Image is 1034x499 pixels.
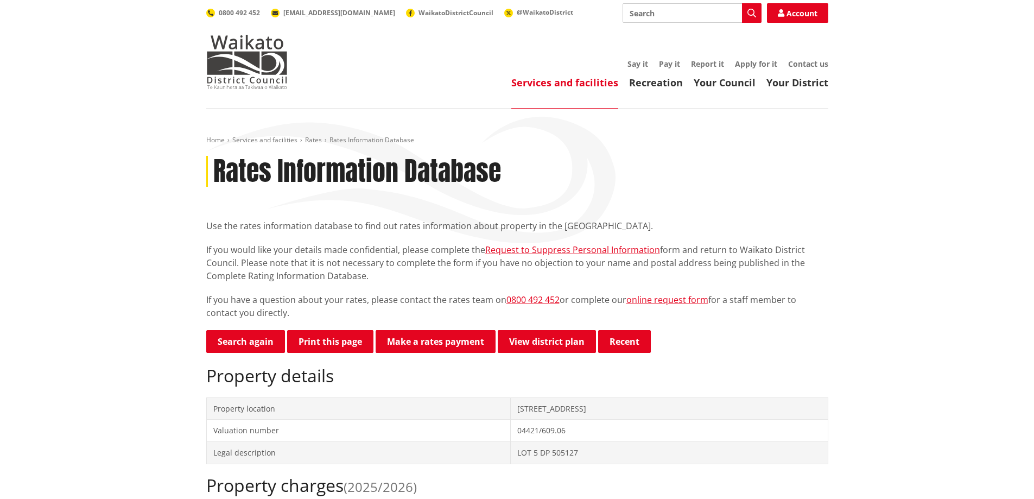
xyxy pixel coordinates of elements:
input: Search input [623,3,762,23]
span: Rates Information Database [329,135,414,144]
a: Your Council [694,76,756,89]
p: Use the rates information database to find out rates information about property in the [GEOGRAPHI... [206,219,828,232]
span: 0800 492 452 [219,8,260,17]
a: 0800 492 452 [206,8,260,17]
a: Services and facilities [511,76,618,89]
a: [EMAIL_ADDRESS][DOMAIN_NAME] [271,8,395,17]
a: Make a rates payment [376,330,496,353]
a: Account [767,3,828,23]
a: 0800 492 452 [506,294,560,306]
a: Pay it [659,59,680,69]
a: Request to Suppress Personal Information [485,244,660,256]
a: Say it [627,59,648,69]
span: (2025/2026) [344,478,417,496]
td: [STREET_ADDRESS] [511,397,828,420]
h2: Property details [206,365,828,386]
a: Services and facilities [232,135,297,144]
a: Recreation [629,76,683,89]
nav: breadcrumb [206,136,828,145]
a: Your District [766,76,828,89]
a: @WaikatoDistrict [504,8,573,17]
a: View district plan [498,330,596,353]
td: LOT 5 DP 505127 [511,441,828,464]
span: WaikatoDistrictCouncil [418,8,493,17]
img: Waikato District Council - Te Kaunihera aa Takiwaa o Waikato [206,35,288,89]
h2: Property charges [206,475,828,496]
td: Valuation number [206,420,511,442]
td: 04421/609.06 [511,420,828,442]
button: Recent [598,330,651,353]
a: WaikatoDistrictCouncil [406,8,493,17]
span: [EMAIL_ADDRESS][DOMAIN_NAME] [283,8,395,17]
a: online request form [626,294,708,306]
a: Search again [206,330,285,353]
h1: Rates Information Database [213,156,501,187]
td: Legal description [206,441,511,464]
a: Report it [691,59,724,69]
a: Home [206,135,225,144]
a: Contact us [788,59,828,69]
button: Print this page [287,330,373,353]
span: @WaikatoDistrict [517,8,573,17]
p: If you have a question about your rates, please contact the rates team on or complete our for a s... [206,293,828,319]
td: Property location [206,397,511,420]
a: Rates [305,135,322,144]
p: If you would like your details made confidential, please complete the form and return to Waikato ... [206,243,828,282]
a: Apply for it [735,59,777,69]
